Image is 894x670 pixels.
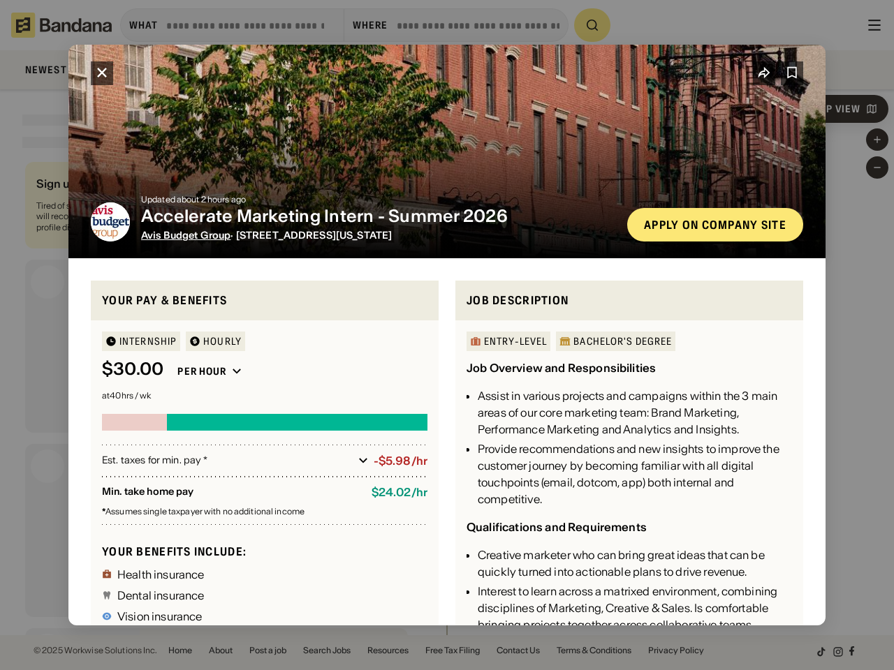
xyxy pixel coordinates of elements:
[478,440,792,507] div: Provide recommendations and new insights to improve the customer journey by becoming familiar wit...
[91,202,130,241] img: Avis Budget Group logo
[102,454,353,468] div: Est. taxes for min. pay *
[117,590,205,601] div: Dental insurance
[478,387,792,438] div: Assist in various projects and campaigns within the 3 main areas of our core marketing team: Bran...
[478,546,792,580] div: Creative marketer who can bring great ideas that can be quickly turned into actionable plans to d...
[141,229,230,241] a: Avis Budget Group
[374,454,427,468] div: -$5.98/hr
[467,361,656,375] div: Job Overview and Responsibilities
[484,336,547,346] div: Entry-Level
[467,520,647,534] div: Qualifications and Requirements
[102,544,427,559] div: Your benefits include:
[478,583,792,633] div: Interest to learn across a matrixed environment, combining disciplines of Marketing, Creative & S...
[644,219,786,230] div: Apply on company site
[102,507,427,516] div: Assumes single taxpayer with no additional income
[177,365,226,378] div: Per hour
[102,292,427,309] div: Your pay & benefits
[141,207,616,227] div: Accelerate Marketing Intern - Summer 2026
[117,569,205,580] div: Health insurance
[203,336,242,346] div: HOURLY
[102,486,360,499] div: Min. take home pay
[573,336,672,346] div: Bachelor's Degree
[141,195,616,204] div: Updated about 2 hours ago
[102,392,427,400] div: at 40 hrs / wk
[117,611,203,622] div: Vision insurance
[467,292,792,309] div: Job Description
[372,486,427,499] div: $ 24.02 / hr
[102,359,163,380] div: $ 30.00
[141,230,616,241] div: · [STREET_ADDRESS][US_STATE]
[119,336,177,346] div: Internship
